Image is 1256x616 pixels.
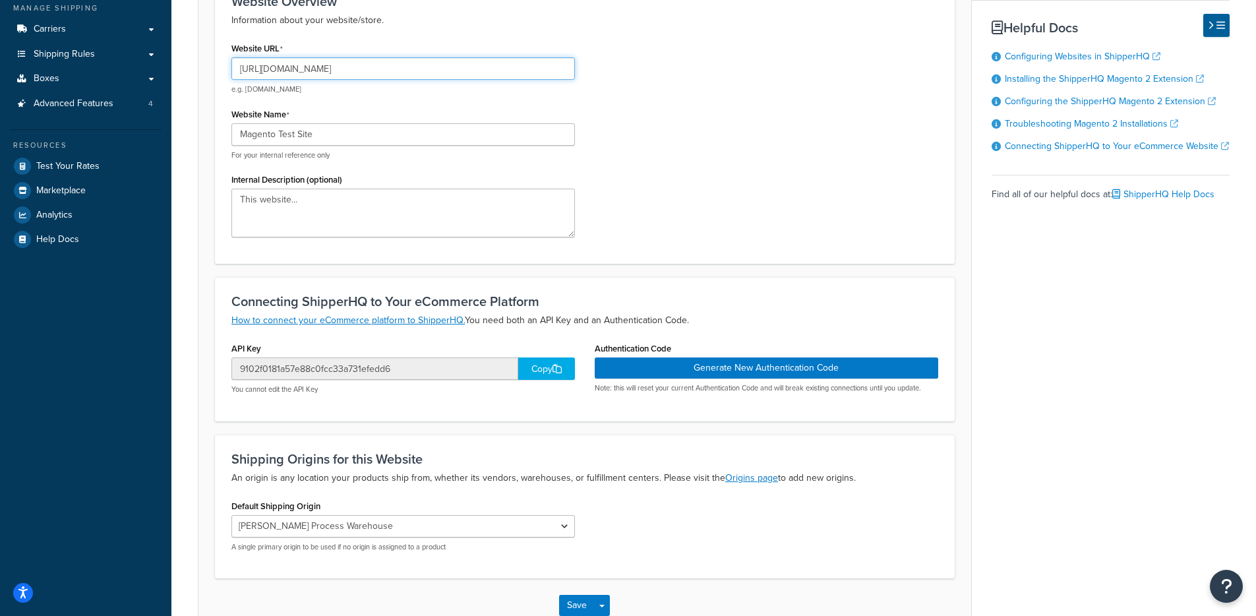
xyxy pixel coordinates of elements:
span: Advanced Features [34,98,113,109]
label: Default Shipping Origin [231,501,320,511]
span: Marketplace [36,185,86,197]
a: Carriers [10,17,162,42]
label: Authentication Code [595,344,671,354]
div: Copy [518,357,575,380]
p: e.g. [DOMAIN_NAME] [231,84,575,94]
textarea: This website... [231,189,575,237]
a: Advanced Features4 [10,92,162,116]
a: Help Docs [10,228,162,251]
p: Information about your website/store. [231,13,938,28]
a: Shipping Rules [10,42,162,67]
label: Website URL [231,44,283,54]
h3: Helpful Docs [992,20,1230,35]
p: Note: this will reset your current Authentication Code and will break existing connections until ... [595,383,938,393]
label: Website Name [231,109,289,120]
div: Find all of our helpful docs at: [992,175,1230,204]
a: Configuring the ShipperHQ Magento 2 Extension [1005,94,1216,108]
p: You cannot edit the API Key [231,385,575,394]
a: Configuring Websites in ShipperHQ [1005,49,1160,63]
span: 4 [148,98,153,109]
a: Installing the ShipperHQ Magento 2 Extension [1005,72,1204,86]
p: An origin is any location your products ship from, whether its vendors, warehouses, or fulfillmen... [231,470,938,486]
span: Test Your Rates [36,161,100,172]
a: Marketplace [10,179,162,202]
div: Manage Shipping [10,3,162,14]
span: Help Docs [36,234,79,245]
p: You need both an API Key and an Authentication Code. [231,313,938,328]
button: Hide Help Docs [1203,14,1230,37]
label: Internal Description (optional) [231,175,342,185]
a: Troubleshooting Magento 2 Installations [1005,117,1178,131]
span: Boxes [34,73,59,84]
p: A single primary origin to be used if no origin is assigned to a product [231,542,575,552]
a: Analytics [10,203,162,227]
h3: Shipping Origins for this Website [231,452,938,466]
div: Resources [10,140,162,151]
a: Origins page [725,471,778,485]
span: Shipping Rules [34,49,95,60]
li: Advanced Features [10,92,162,116]
button: Generate New Authentication Code [595,357,938,379]
button: Save [559,595,595,616]
button: Open Resource Center [1210,570,1243,603]
a: Connecting ShipperHQ to Your eCommerce Website [1005,139,1229,153]
a: ShipperHQ Help Docs [1112,187,1214,201]
h3: Connecting ShipperHQ to Your eCommerce Platform [231,294,938,309]
span: Carriers [34,24,66,35]
label: API Key [231,344,261,354]
a: Test Your Rates [10,154,162,178]
a: How to connect your eCommerce platform to ShipperHQ. [231,313,465,327]
a: Boxes [10,67,162,91]
p: For your internal reference only [231,150,575,160]
span: Analytics [36,210,73,221]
